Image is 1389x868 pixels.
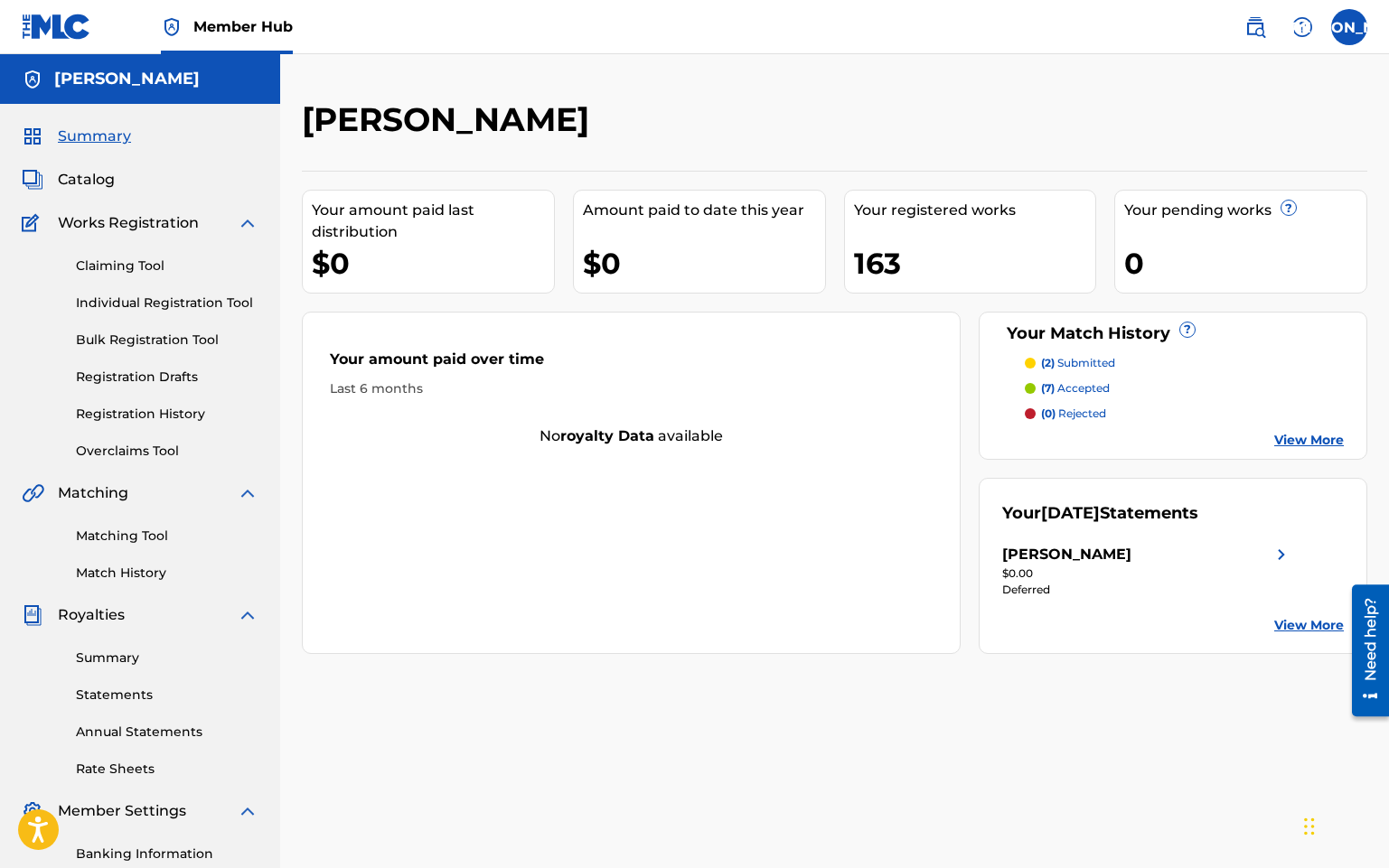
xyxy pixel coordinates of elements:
div: Your registered works [854,200,1096,221]
img: Accounts [22,69,43,90]
img: expand [237,604,258,626]
img: expand [237,212,258,234]
iframe: Resource Center [1338,577,1389,723]
div: Your amount paid over time [330,349,933,379]
div: Last 6 months [330,379,933,398]
a: Individual Registration Tool [76,294,258,313]
a: Statements [76,686,258,705]
span: Royalties [58,604,125,626]
span: ? [1180,322,1195,337]
span: Matching [58,482,128,504]
span: Works Registration [58,212,199,234]
span: [DATE] [1041,503,1100,523]
div: Your Statements [1002,501,1198,526]
img: Top Rightsholder [161,16,183,38]
a: (7) accepted [1025,380,1344,397]
a: Registration Drafts [76,368,258,387]
a: Rate Sheets [76,760,258,779]
a: View More [1274,431,1344,450]
iframe: Chat Widget [1299,781,1389,868]
img: Summary [22,126,43,147]
span: ? [1281,201,1296,215]
a: Public Search [1237,9,1273,45]
strong: royalty data [560,427,654,444]
a: Matching Tool [76,527,258,546]
img: expand [237,800,258,822]
a: SummarySummary [22,126,131,147]
img: MLC Logo [22,14,91,40]
a: CatalogCatalog [22,169,115,191]
div: 163 [854,243,1096,284]
span: Member Settings [58,800,186,822]
img: help [1291,16,1313,38]
span: Catalog [58,169,115,191]
span: (7) [1041,381,1055,395]
a: Bulk Registration Tool [76,331,258,350]
div: Drag [1304,799,1315,854]
p: rejected [1041,406,1106,422]
p: accepted [1041,380,1110,397]
h2: [PERSON_NAME] [302,99,598,140]
div: Deferred [1002,582,1292,598]
h5: Jonathan Al-Hachache [54,69,200,89]
a: Summary [76,649,258,667]
p: submitted [1041,355,1115,371]
div: $0 [583,243,825,284]
a: Overclaims Tool [76,442,258,461]
a: Annual Statements [76,723,258,742]
a: Banking Information [76,845,258,863]
div: $0 [312,243,554,284]
a: (0) rejected [1025,406,1344,422]
span: (2) [1041,356,1055,369]
img: right chevron icon [1271,544,1292,565]
a: Registration History [76,405,258,424]
img: Works Registration [22,212,45,234]
img: Matching [22,482,44,504]
img: expand [237,482,258,504]
div: User Menu [1331,9,1367,45]
a: Claiming Tool [76,257,258,275]
div: [PERSON_NAME] [1002,544,1131,565]
div: Amount paid to date this year [583,200,825,221]
span: (0) [1041,406,1056,420]
div: No available [303,425,960,447]
img: Royalties [22,604,43,626]
div: Your Match History [1002,322,1344,346]
img: Catalog [22,169,43,191]
span: Summary [58,126,131,147]
div: $0.00 [1002,565,1292,582]
span: Member Hub [193,16,293,37]
a: View More [1274,616,1344,635]
div: Your amount paid last distribution [312,200,554,243]
img: search [1244,16,1266,38]
a: (2) submitted [1025,355,1344,371]
a: [PERSON_NAME]right chevron icon$0.00Deferred [1002,544,1292,598]
div: 0 [1124,243,1366,284]
img: Member Settings [22,800,43,822]
div: Your pending works [1124,200,1366,221]
a: Match History [76,564,258,583]
div: Help [1284,9,1320,45]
